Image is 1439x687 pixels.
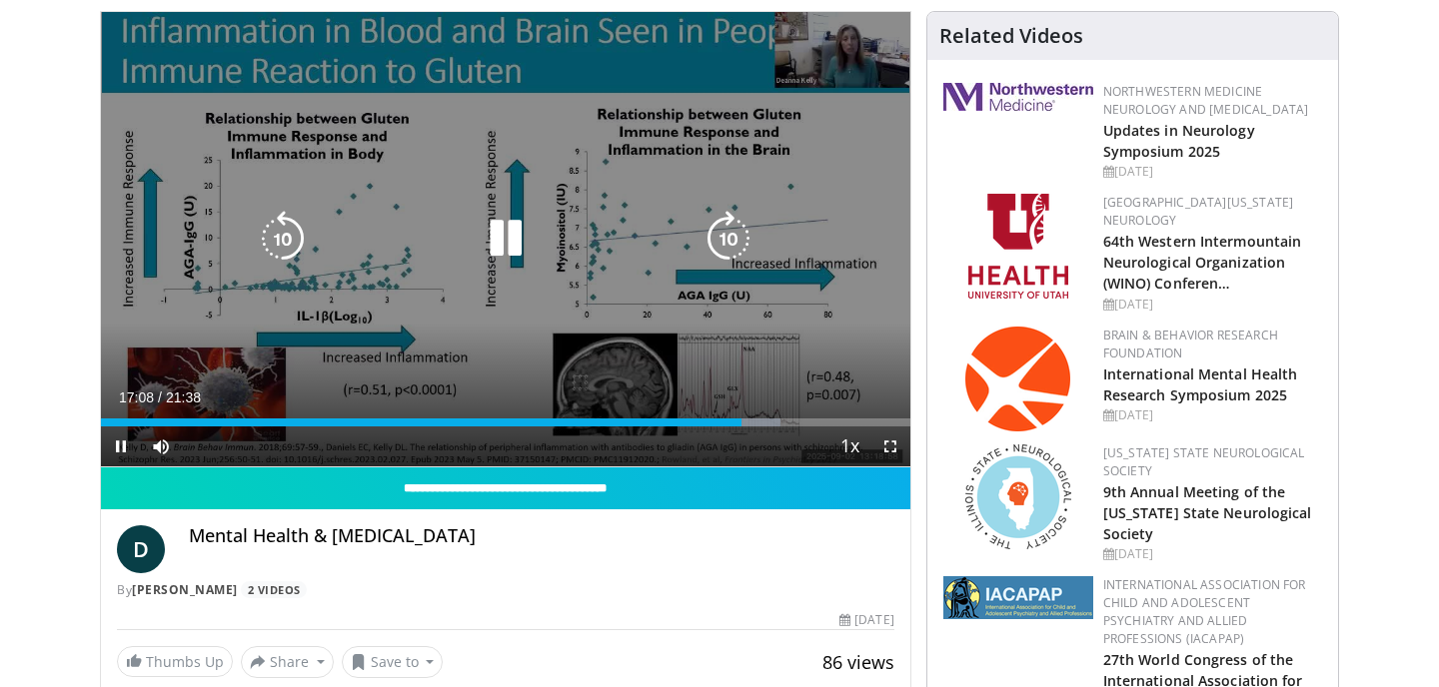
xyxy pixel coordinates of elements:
[1103,194,1294,229] a: [GEOGRAPHIC_DATA][US_STATE] Neurology
[1103,83,1309,118] a: Northwestern Medicine Neurology and [MEDICAL_DATA]
[943,576,1093,619] img: 2a9917ce-aac2-4f82-acde-720e532d7410.png.150x105_q85_autocrop_double_scale_upscale_version-0.2.png
[166,389,201,405] span: 21:38
[241,646,334,678] button: Share
[101,426,141,466] button: Pause
[1103,406,1322,424] div: [DATE]
[965,444,1071,549] img: 71a8b48c-8850-4916-bbdd-e2f3ccf11ef9.png.150x105_q85_autocrop_double_scale_upscale_version-0.2.png
[119,389,154,405] span: 17:08
[943,83,1093,111] img: 2a462fb6-9365-492a-ac79-3166a6f924d8.png.150x105_q85_autocrop_double_scale_upscale_version-0.2.jpg
[1103,545,1322,563] div: [DATE]
[870,426,910,466] button: Fullscreen
[939,24,1083,48] h4: Related Videos
[189,525,894,547] h4: Mental Health & [MEDICAL_DATA]
[117,581,894,599] div: By
[241,581,307,598] a: 2 Videos
[132,581,238,598] a: [PERSON_NAME]
[101,12,910,467] video-js: Video Player
[1103,576,1306,647] a: International Association for Child and Adolescent Psychiatry and Allied Professions (IACAPAP)
[117,646,233,677] a: Thumbs Up
[1103,163,1322,181] div: [DATE]
[965,327,1070,431] img: 6bc95fc0-882d-4061-9ebb-ce70b98f0866.png.150x105_q85_autocrop_double_scale_upscale_version-0.2.png
[968,194,1068,299] img: f6362829-b0a3-407d-a044-59546adfd345.png.150x105_q85_autocrop_double_scale_upscale_version-0.2.png
[117,525,165,573] a: D
[1103,364,1298,404] a: International Mental Health Research Symposium 2025
[822,650,894,674] span: 86 views
[1103,296,1322,314] div: [DATE]
[1103,327,1278,361] a: Brain & Behavior Research Foundation
[1103,121,1255,161] a: Updates in Neurology Symposium 2025
[101,418,910,426] div: Progress Bar
[158,389,162,405] span: /
[839,611,893,629] div: [DATE]
[141,426,181,466] button: Mute
[1103,444,1305,479] a: [US_STATE] State Neurological Society
[830,426,870,466] button: Playback Rate
[342,646,444,678] button: Save to
[1103,232,1302,293] a: 64th Western Intermountain Neurological Organization (WINO) Conferen…
[1103,482,1312,543] a: 9th Annual Meeting of the [US_STATE] State Neurological Society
